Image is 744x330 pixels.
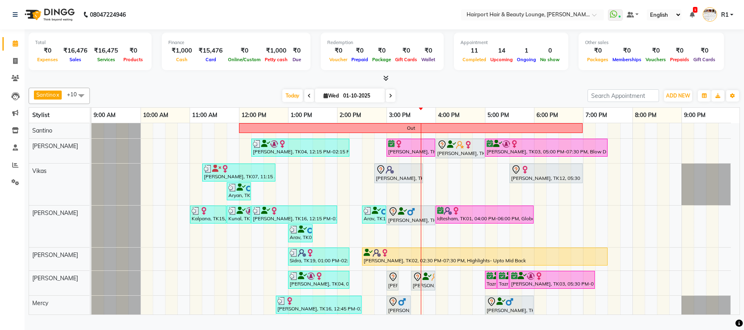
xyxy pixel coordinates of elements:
[721,11,728,19] span: R1
[488,46,515,55] div: 14
[419,57,437,62] span: Wallet
[534,109,560,121] a: 6:00 PM
[393,57,419,62] span: Gift Cards
[588,89,659,102] input: Search Appointment
[322,93,341,99] span: Wed
[263,46,290,55] div: ₹1,000
[327,39,437,46] div: Redemption
[419,46,437,55] div: ₹0
[277,297,361,312] div: [PERSON_NAME], TK16, 12:45 PM-02:30 PM, Threading Eyebrows (₹80),Threading UpperLip (₹80),Cocktai...
[168,39,304,46] div: Finance
[510,272,594,288] div: [PERSON_NAME], TK03, 05:30 PM-07:15 PM, Cocktail Pedicure (F/M),Threading Eyebrows,Threading Uppe...
[460,46,488,55] div: 11
[436,207,533,222] div: Idtesham, TK01, 04:00 PM-06:00 PM, Global Coloring- Balayage ([DEMOGRAPHIC_DATA])
[341,90,382,102] input: 2025-10-01
[643,57,668,62] span: Vouchers
[664,90,692,102] button: ADD NEW
[32,167,47,175] span: Vikas
[690,11,695,18] a: 1
[585,46,610,55] div: ₹0
[693,7,697,13] span: 1
[95,57,117,62] span: Services
[327,57,349,62] span: Voucher
[610,57,643,62] span: Memberships
[32,275,78,282] span: [PERSON_NAME]
[633,109,659,121] a: 8:00 PM
[488,57,515,62] span: Upcoming
[486,297,533,314] div: [PERSON_NAME], TK20, 05:00 PM-06:00 PM, Wine Pedicure (F/M)
[363,249,607,264] div: [PERSON_NAME], TK02, 02:30 PM-07:30 PM, Highlights- Upto Mid Back
[412,272,434,289] div: [PERSON_NAME], TK14, 03:30 PM-04:00 PM, Peel Of Wax- Full Face
[226,57,263,62] span: Online/Custom
[263,57,290,62] span: Petty cash
[290,57,303,62] span: Due
[436,140,484,157] div: [PERSON_NAME], TK14, 04:00 PM-05:00 PM, Blow Drys- Blow Dry Mid-Back
[691,57,717,62] span: Gift Cards
[226,46,263,55] div: ₹0
[32,209,78,217] span: [PERSON_NAME]
[67,57,83,62] span: Sales
[370,57,393,62] span: Package
[460,57,488,62] span: Completed
[32,299,48,307] span: Mercy
[191,207,226,222] div: Kalpana, TK15, 11:00 AM-11:45 AM, Blow Drys- Blow Dry Mid-Back
[121,46,145,55] div: ₹0
[486,140,607,155] div: [PERSON_NAME], TK03, 05:00 PM-07:30 PM, Blow Drys- Blow Dry Mid-Back,Touchups- Upto 2 Inch ([DEMO...
[583,109,609,121] a: 7:00 PM
[538,46,562,55] div: 0
[510,165,582,182] div: [PERSON_NAME], TK12, 05:30 PM-07:00 PM, Touchups- Upto 2 Inch ([DEMOGRAPHIC_DATA])
[282,89,303,102] span: Today
[691,46,717,55] div: ₹0
[387,207,434,224] div: [PERSON_NAME], TK21, 03:00 PM-04:00 PM, Hair Cuts -Sr.Stylist([DEMOGRAPHIC_DATA]),[PERSON_NAME]- ...
[682,109,708,121] a: 9:00 PM
[515,46,538,55] div: 1
[349,46,370,55] div: ₹0
[290,46,304,55] div: ₹0
[668,57,691,62] span: Prepaids
[121,57,145,62] span: Products
[91,46,121,55] div: ₹16,475
[668,46,691,55] div: ₹0
[203,165,275,180] div: [PERSON_NAME], TK07, 11:15 AM-12:45 PM, Touchups- Upto 2 Inch ([DEMOGRAPHIC_DATA])
[35,57,60,62] span: Expenses
[349,57,370,62] span: Prepaid
[585,57,610,62] span: Packages
[486,272,496,288] div: Tazneem PATANWALLA, TK09, 05:00 PM-05:15 PM, Threading Eyebrows
[460,39,562,46] div: Appointment
[498,272,508,288] div: Tazneem PATANWALLA, TK09, 05:15 PM-05:30 PM, Threading Eyebrows
[21,3,77,26] img: logo
[35,39,145,46] div: Total
[60,46,91,55] div: ₹16,476
[538,57,562,62] span: No show
[174,57,190,62] span: Cash
[289,272,349,288] div: [PERSON_NAME], TK04, 01:00 PM-02:15 PM, Wine Pedicure (F/M),Threading Eyebrows (₹80)
[643,46,668,55] div: ₹0
[363,207,385,222] div: Arav, TK18, 02:30 PM-03:00 PM, Hair Cuts -Sr.Stylist([DEMOGRAPHIC_DATA])
[67,91,83,97] span: +10
[56,91,59,98] a: x
[485,109,511,121] a: 5:00 PM
[252,207,336,222] div: [PERSON_NAME], TK16, 12:15 PM-02:00 PM, Hair Cuts -Sr.Stylist([DEMOGRAPHIC_DATA]),Touchups- Upto ...
[252,140,349,155] div: [PERSON_NAME], TK04, 12:15 PM-02:15 PM, Touchups- Upto 2 Inch ([DEMOGRAPHIC_DATA])
[515,57,538,62] span: Ongoing
[387,140,434,155] div: [PERSON_NAME], TK08, 03:00 PM-04:00 PM, Hair Cuts -Sr.Stylist([DEMOGRAPHIC_DATA])
[239,109,268,121] a: 12:00 PM
[666,93,690,99] span: ADD NEW
[393,46,419,55] div: ₹0
[703,7,717,22] img: R1
[32,251,78,259] span: [PERSON_NAME]
[90,3,126,26] b: 08047224946
[337,109,363,121] a: 2:00 PM
[195,46,226,55] div: ₹15,476
[36,91,56,98] span: Santino
[228,207,250,222] div: Kunal, TK13, 11:45 AM-12:15 PM, Hair Cuts -Sr.Stylist([DEMOGRAPHIC_DATA]),[PERSON_NAME]- Trim (₹400)
[92,109,118,121] a: 9:00 AM
[289,249,349,264] div: Sidra, TK19, 01:00 PM-02:15 PM, Hair Spa - Upto Waist SKP (₹2000),Blow Drys-Blow Dry Waist (₹950)
[190,109,219,121] a: 11:00 AM
[387,272,398,289] div: [PERSON_NAME], TK06, 03:00 PM-03:15 PM, Threading Eyebrows,Clean Up- O3+ (F/M)
[203,57,218,62] span: Card
[35,46,60,55] div: ₹0
[289,226,312,241] div: Arav, TK05, 01:00 PM-01:30 PM, Hair Cuts -Sr.Stylist([DEMOGRAPHIC_DATA])
[370,46,393,55] div: ₹0
[32,142,78,150] span: [PERSON_NAME]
